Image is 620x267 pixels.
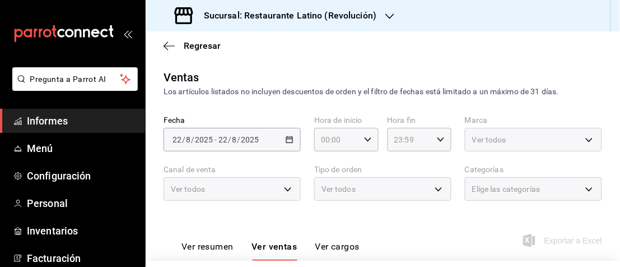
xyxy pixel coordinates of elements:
[27,252,81,264] font: Facturación
[123,29,132,38] button: abrir_cajón_menú
[251,242,297,252] font: Ver ventas
[164,40,221,51] button: Regresar
[191,135,194,144] span: /
[472,135,506,144] font: Ver todos
[164,116,185,125] font: Fecha
[314,165,362,174] font: Tipo de orden
[171,185,205,194] font: Ver todos
[27,170,91,182] font: Configuración
[314,116,362,125] font: Hora de inicio
[388,116,416,125] font: Hora fin
[465,116,488,125] font: Marca
[164,71,199,84] font: Ventas
[185,135,191,144] input: --
[181,242,234,252] font: Ver resumen
[204,10,376,21] font: Sucursal: Restaurante Latino (Revolución)
[172,135,182,144] input: --
[181,241,360,261] div: pestañas de navegación
[472,185,540,194] font: Elige las categorías
[164,87,559,96] font: Los artículos listados no incluyen descuentos de orden y el filtro de fechas está limitado a un m...
[321,185,356,194] font: Ver todos
[232,135,237,144] input: --
[12,67,138,91] button: Pregunta a Parrot AI
[27,197,68,209] font: Personal
[241,135,260,144] input: ----
[182,135,185,144] span: /
[194,135,213,144] input: ----
[27,115,68,127] font: Informes
[8,81,138,93] a: Pregunta a Parrot AI
[315,242,360,252] font: Ver cargos
[237,135,241,144] span: /
[228,135,231,144] span: /
[218,135,228,144] input: --
[27,142,53,154] font: Menú
[184,40,221,51] font: Regresar
[215,135,217,144] span: -
[465,165,504,174] font: Categorías
[27,225,78,237] font: Inventarios
[30,75,106,84] font: Pregunta a Parrot AI
[164,165,216,174] font: Canal de venta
